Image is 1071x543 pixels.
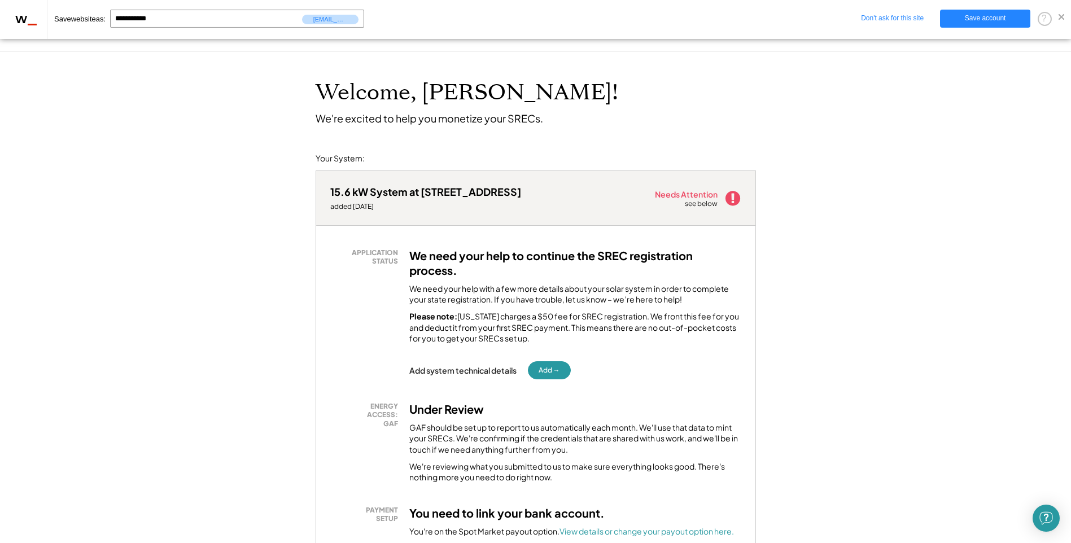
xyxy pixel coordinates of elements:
a: ? [1038,13,1054,23]
h3: We need your help to continue the SREC registration process. [409,248,741,278]
div: PAYMENT SETUP [336,506,398,523]
div: ENERGY ACCESS: GAF [336,402,398,428]
div: added [DATE] [330,202,521,211]
div: [US_STATE] charges a $50 fee for SREC registration. We front this fee for you and deduct it from ... [409,311,741,344]
em: website [71,15,96,23]
span: [EMAIL_ADDRESS][DOMAIN_NAME] [302,15,359,24]
div: 15.6 kW System at [STREET_ADDRESS] [330,185,521,198]
strong: Please note: [409,311,457,321]
div: Your System: [316,153,365,164]
div: We're excited to help you monetize your SRECs. [316,112,543,125]
span: Save as: [54,15,106,23]
div: see below [685,199,719,209]
a: View details or change your payout option here. [559,526,734,536]
a: Don't ask for this site [847,10,938,28]
span: w [15,8,37,26]
a: Save account [940,10,1030,28]
div: APPLICATION STATUS [336,248,398,266]
span: _ [28,8,37,26]
button: Add → [528,361,571,379]
h1: Welcome, [PERSON_NAME]! [316,80,618,106]
span: ? [1042,14,1047,23]
h3: You need to link your bank account. [409,506,605,520]
div: We need your help with a few more details about your solar system in order to complete your state... [409,283,741,305]
div: You're on the Spot Market payout option. [409,526,734,537]
div: Open Intercom Messenger [1033,505,1060,532]
div: GAF should be set up to report to us automatically each month. We'll use that data to mint your S... [409,422,741,456]
div: We're reviewing what you submitted to us to make sure everything looks good. There's nothing more... [409,461,741,483]
div: Needs Attention [655,190,719,198]
div: Add system technical details [409,365,517,375]
h3: Under Review [409,402,484,417]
